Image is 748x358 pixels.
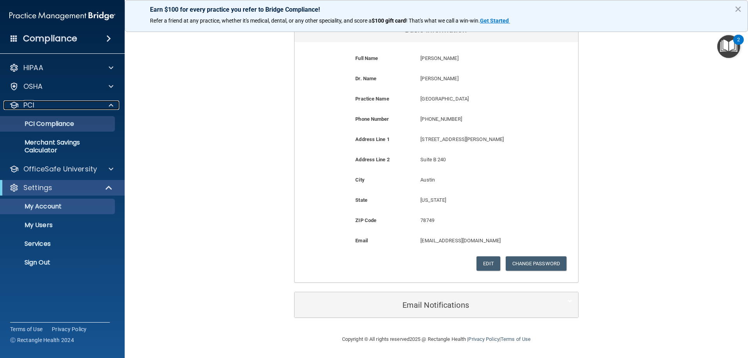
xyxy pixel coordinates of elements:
p: PCI Compliance [5,120,111,128]
p: [EMAIL_ADDRESS][DOMAIN_NAME] [420,236,539,245]
a: Terms of Use [501,336,531,342]
span: Ⓒ Rectangle Health 2024 [10,336,74,344]
div: 2 [737,40,740,50]
strong: Get Started [480,18,509,24]
h5: Email Notifications [300,301,549,309]
b: State [355,197,367,203]
h5: Basic Information [300,25,549,34]
p: PCI [23,101,34,110]
a: HIPAA [9,63,113,72]
p: HIPAA [23,63,43,72]
p: Suite B 240 [420,155,539,164]
b: ZIP Code [355,217,376,223]
a: PCI [9,101,113,110]
a: Privacy Policy [52,325,87,333]
p: Merchant Savings Calculator [5,139,111,154]
a: OfficeSafe University [9,164,113,174]
p: [US_STATE] [420,196,539,205]
b: City [355,177,364,183]
a: Privacy Policy [468,336,499,342]
img: PMB logo [9,8,115,24]
a: Settings [9,183,113,192]
p: [GEOGRAPHIC_DATA] [420,94,539,104]
button: Change Password [506,256,567,271]
strong: $100 gift card [372,18,406,24]
p: OSHA [23,82,43,91]
b: Practice Name [355,96,389,102]
p: [STREET_ADDRESS][PERSON_NAME] [420,135,539,144]
p: Settings [23,183,52,192]
p: [PHONE_NUMBER] [420,115,539,124]
p: Austin [420,175,539,185]
button: Open Resource Center, 2 new notifications [717,35,740,58]
b: Email [355,238,368,243]
b: Dr. Name [355,76,376,81]
button: Close [734,3,742,15]
a: Get Started [480,18,510,24]
a: Email Notifications [300,296,572,314]
a: OSHA [9,82,113,91]
div: Copyright © All rights reserved 2025 @ Rectangle Health | | [294,327,579,352]
p: My Users [5,221,111,229]
p: Services [5,240,111,248]
b: Phone Number [355,116,389,122]
b: Full Name [355,55,378,61]
span: ! That's what we call a win-win. [406,18,480,24]
b: Address Line 2 [355,157,389,162]
button: Edit [476,256,500,271]
p: Earn $100 for every practice you refer to Bridge Compliance! [150,6,723,13]
b: Address Line 1 [355,136,389,142]
p: Sign Out [5,259,111,266]
p: 78749 [420,216,539,225]
p: [PERSON_NAME] [420,74,539,83]
span: Refer a friend at any practice, whether it's medical, dental, or any other speciality, and score a [150,18,372,24]
p: OfficeSafe University [23,164,97,174]
p: My Account [5,203,111,210]
h4: Compliance [23,33,77,44]
p: [PERSON_NAME] [420,54,539,63]
a: Terms of Use [10,325,42,333]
